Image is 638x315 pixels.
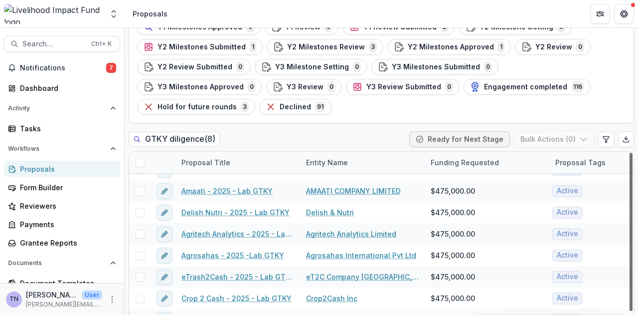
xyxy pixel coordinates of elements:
[445,81,453,92] span: 0
[175,157,236,168] div: Proposal Title
[181,207,290,218] a: Delish Nutri - 2025 - Lab GTKY
[157,205,172,221] button: edit
[353,61,361,72] span: 0
[431,272,475,282] span: $475,000.00
[4,80,120,96] a: Dashboard
[9,296,18,303] div: Tania Ngima
[20,164,112,174] div: Proposals
[20,238,112,248] div: Grantee Reports
[300,152,425,173] div: Entity Name
[259,99,332,115] button: Declined91
[106,63,116,73] span: 7
[26,300,102,309] p: [PERSON_NAME][EMAIL_ADDRESS][DOMAIN_NAME]
[8,260,106,267] span: Documents
[431,229,475,239] span: $475,000.00
[4,60,120,76] button: Notifications7
[371,59,498,75] button: Y3 Milestones Submitted0
[158,103,237,111] span: Hold for future rounds
[431,250,475,261] span: $475,000.00
[8,105,106,112] span: Activity
[425,152,549,173] div: Funding Requested
[315,101,325,112] span: 91
[306,229,396,239] a: Agritech Analytics Limited
[4,235,120,251] a: Grantee Reports
[20,83,112,93] div: Dashboard
[82,291,102,300] p: User
[158,43,246,51] span: Y2 Milestones Submitted
[409,131,510,147] button: Ready for Next Stage
[598,131,614,147] button: Edit table settings
[300,157,354,168] div: Entity Name
[464,79,591,95] button: Engagement completed116
[157,226,172,242] button: edit
[4,275,120,292] a: Document Templates
[181,272,294,282] a: eTrash2Cash - 2025 - Lab GTKY
[20,278,112,289] div: Document Templates
[266,79,342,95] button: Y3 Review0
[20,123,112,134] div: Tasks
[137,79,262,95] button: Y3 Milestones Approved0
[484,61,492,72] span: 0
[157,183,172,199] button: edit
[4,198,120,214] a: Reviewers
[306,186,401,196] a: AMAATI COMPANY LIMITED
[618,131,634,147] button: Export table data
[4,255,120,271] button: Open Documents
[129,132,220,146] h2: GTKY diligence ( 8 )
[4,216,120,233] a: Payments
[20,182,112,193] div: Form Builder
[137,59,251,75] button: Y2 Review Submitted0
[535,43,572,51] span: Y2 Review
[157,248,172,264] button: edit
[106,294,118,306] button: More
[267,39,383,55] button: Y2 Milestones Review3
[484,83,567,91] span: Engagement completed
[181,293,292,304] a: Crop 2 Cash - 2025 - Lab GTKY
[387,39,511,55] button: Y2 Milestones Approved1
[515,39,591,55] button: Y2 Review0
[280,103,311,111] span: Declined
[287,83,323,91] span: Y3 Review
[89,38,114,49] div: Ctrl + K
[129,6,171,21] nav: breadcrumb
[287,43,365,51] span: Y2 Milestones Review
[369,41,377,52] span: 3
[20,219,112,230] div: Payments
[425,157,505,168] div: Funding Requested
[498,41,504,52] span: 1
[241,101,249,112] span: 3
[157,269,172,285] button: edit
[306,293,357,304] a: Crop2Cash Inc
[431,293,475,304] span: $475,000.00
[255,59,367,75] button: Y3 Milestone Setting0
[4,4,103,24] img: Livelihood Impact Fund logo
[250,41,256,52] span: 1
[236,61,244,72] span: 0
[181,186,273,196] a: Amaati - 2025 - Lab GTKY
[8,145,106,152] span: Workflows
[306,250,416,261] a: Agrosahas International Pvt Ltd
[327,81,335,92] span: 0
[248,81,256,92] span: 0
[133,8,167,19] div: Proposals
[137,39,263,55] button: Y2 Milestones Submitted1
[181,250,284,261] a: Agrosahas - 2025 -Lab GTKY
[306,207,354,218] a: Delish & Nutri
[392,63,480,71] span: Y3 Milestones Submitted
[366,83,441,91] span: Y3 Review Submitted
[4,100,120,116] button: Open Activity
[22,40,85,48] span: Search...
[20,201,112,211] div: Reviewers
[20,64,106,72] span: Notifications
[614,4,634,24] button: Get Help
[275,63,349,71] span: Y3 Milestone Setting
[4,161,120,177] a: Proposals
[157,291,172,307] button: edit
[346,79,460,95] button: Y3 Review Submitted0
[4,36,120,52] button: Search...
[181,229,294,239] a: Agritech Analytics - 2025 - Lab GTKY
[26,290,78,300] p: [PERSON_NAME]
[175,152,300,173] div: Proposal Title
